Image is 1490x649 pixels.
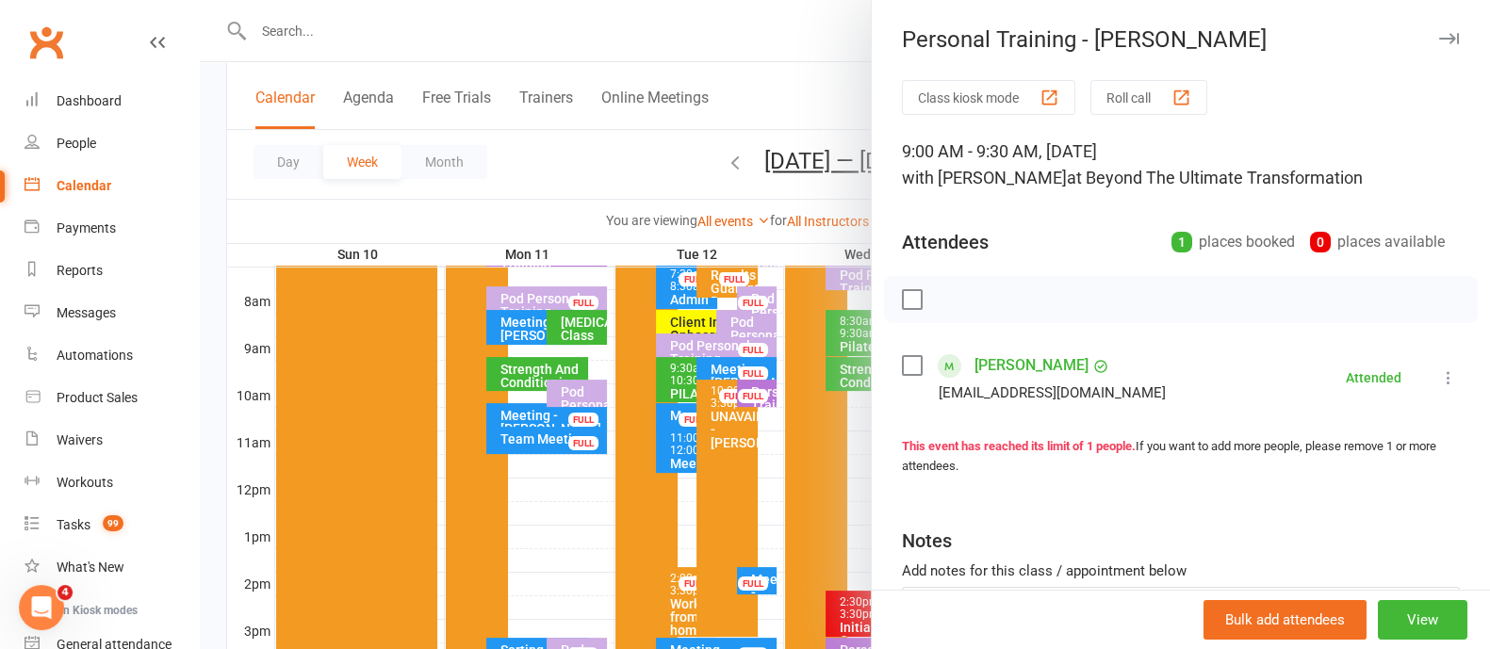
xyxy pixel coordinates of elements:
span: 4 [57,585,73,600]
div: 0 [1310,232,1331,252]
div: Add notes for this class / appointment below [902,560,1460,582]
div: Messages [57,305,116,320]
button: View [1378,600,1467,640]
div: Reports [57,263,103,278]
div: Attended [1346,371,1401,384]
a: Tasks 99 [25,504,199,546]
div: Notes [902,527,952,554]
div: Workouts [57,475,113,490]
a: Waivers [25,419,199,462]
div: Calendar [57,178,111,193]
div: Attendees [902,229,989,255]
button: Bulk add attendees [1203,600,1367,640]
div: Personal Training - [PERSON_NAME] [872,26,1490,53]
a: People [25,122,199,165]
div: If you want to add more people, please remove 1 or more attendees. [902,437,1460,477]
div: Automations [57,348,133,363]
div: Product Sales [57,390,138,405]
button: Roll call [1090,80,1207,115]
div: People [57,136,96,151]
a: [PERSON_NAME] [974,350,1089,381]
a: Messages [25,292,199,334]
span: with [PERSON_NAME] [902,168,1067,187]
div: What's New [57,560,124,575]
div: [EMAIL_ADDRESS][DOMAIN_NAME] [939,381,1166,405]
iframe: Intercom live chat [19,585,64,630]
button: Class kiosk mode [902,80,1075,115]
a: Calendar [25,165,199,207]
a: Clubworx [23,19,70,66]
div: Payments [57,220,116,235]
a: Dashboard [25,80,199,122]
div: 1 [1171,232,1192,252]
a: Reports [25,250,199,292]
a: Workouts [25,462,199,504]
div: places available [1310,229,1445,255]
div: Tasks [57,517,90,532]
div: 9:00 AM - 9:30 AM, [DATE] [902,138,1460,191]
a: Product Sales [25,377,199,419]
div: places booked [1171,229,1295,255]
span: at Beyond The Ultimate Transformation [1067,168,1363,187]
div: Dashboard [57,93,122,108]
a: Automations [25,334,199,377]
a: Payments [25,207,199,250]
a: What's New [25,546,199,589]
strong: This event has reached its limit of 1 people. [902,439,1136,453]
span: 99 [103,515,123,531]
div: Waivers [57,432,103,447]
